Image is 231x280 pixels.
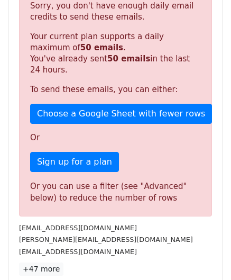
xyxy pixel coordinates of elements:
strong: 50 emails [107,54,150,64]
iframe: Chat Widget [178,229,231,280]
small: [PERSON_NAME][EMAIL_ADDRESS][DOMAIN_NAME] [19,236,193,243]
a: Choose a Google Sheet with fewer rows [30,104,212,124]
p: Sorry, you don't have enough daily email credits to send these emails. [30,1,201,23]
a: +47 more [19,263,63,276]
small: [EMAIL_ADDRESS][DOMAIN_NAME] [19,224,137,232]
small: [EMAIL_ADDRESS][DOMAIN_NAME] [19,248,137,256]
p: To send these emails, you can either: [30,84,201,95]
div: Or you can use a filter (see "Advanced" below) to reduce the number of rows [30,180,201,204]
strong: 50 emails [80,43,123,52]
p: Or [30,132,201,143]
a: Sign up for a plan [30,152,119,172]
p: Your current plan supports a daily maximum of . You've already sent in the last 24 hours. [30,31,201,76]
